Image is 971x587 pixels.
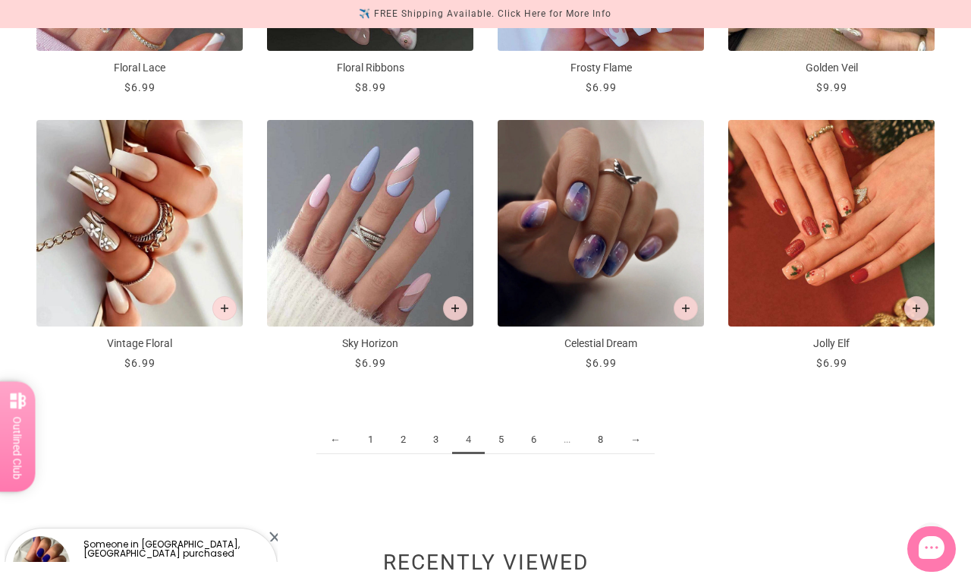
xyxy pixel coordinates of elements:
a: 2 [387,426,420,454]
p: Frosty Flame [498,60,704,76]
button: Add to cart [904,296,929,320]
p: Floral Lace [36,60,243,76]
span: $6.99 [586,357,617,369]
p: Golden Veil [728,60,935,76]
div: ✈️ FREE Shipping Available. Click Here for More Info [359,6,611,22]
a: Vintage Floral [36,120,243,371]
a: ← [316,426,354,454]
a: 6 [517,426,550,454]
a: Celestial Dream [498,120,704,371]
span: $6.99 [816,357,847,369]
span: $8.99 [355,81,386,93]
span: $6.99 [124,81,156,93]
button: Add to cart [674,296,698,320]
p: Jolly Elf [728,336,935,352]
span: $6.99 [124,357,156,369]
span: $6.99 [355,357,386,369]
span: $9.99 [816,81,847,93]
span: $6.99 [586,81,617,93]
p: Floral Ribbons [267,60,473,76]
a: 3 [420,426,452,454]
p: Sky Horizon [267,336,473,352]
p: Someone in [GEOGRAPHIC_DATA], [GEOGRAPHIC_DATA] purchased [83,540,264,558]
button: Add to cart [443,296,467,320]
a: → [617,426,655,454]
a: 8 [584,426,617,454]
a: 1 [354,426,387,454]
h2: Recently viewed [36,558,935,575]
a: Jolly Elf [728,120,935,371]
a: 5 [485,426,517,454]
a: Sky Horizon [267,120,473,371]
p: Celestial Dream [498,336,704,352]
button: Add to cart [212,296,237,320]
span: ... [550,426,584,454]
span: 4 [452,426,485,454]
p: Vintage Floral [36,336,243,352]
